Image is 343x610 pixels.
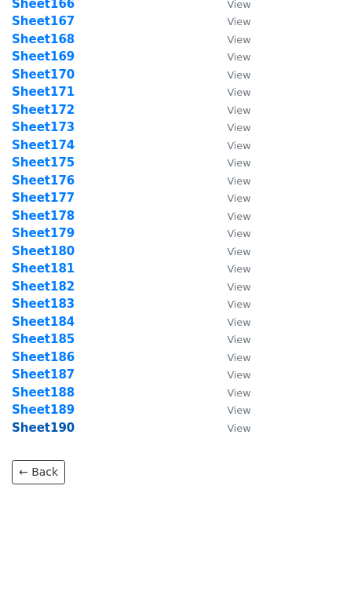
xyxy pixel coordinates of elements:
small: View [227,16,250,27]
small: View [227,175,250,187]
a: View [211,315,250,329]
a: Sheet170 [12,68,75,82]
a: View [211,367,250,382]
a: View [211,191,250,205]
small: View [227,352,250,363]
a: Sheet178 [12,209,75,223]
a: View [211,244,250,258]
a: View [211,297,250,311]
a: Sheet171 [12,85,75,99]
small: View [227,369,250,381]
a: Sheet182 [12,279,75,294]
a: View [211,385,250,400]
a: Sheet183 [12,297,75,311]
a: View [211,261,250,276]
small: View [227,404,250,416]
a: Sheet169 [12,49,75,64]
a: Sheet184 [12,315,75,329]
a: View [211,350,250,364]
a: View [211,421,250,435]
a: ← Back [12,460,65,484]
small: View [227,210,250,222]
small: View [227,86,250,98]
a: Sheet177 [12,191,75,205]
small: View [227,157,250,169]
a: View [211,49,250,64]
small: View [227,263,250,275]
a: View [211,279,250,294]
small: View [227,34,250,46]
small: View [227,228,250,239]
small: View [227,140,250,152]
a: Sheet190 [12,421,75,435]
a: View [211,155,250,170]
small: View [227,122,250,133]
a: View [211,68,250,82]
small: View [227,281,250,293]
a: View [211,32,250,46]
a: View [211,85,250,99]
a: View [211,14,250,28]
a: View [211,332,250,346]
a: Sheet187 [12,367,75,382]
small: View [227,192,250,204]
small: View [227,298,250,310]
a: Sheet173 [12,120,75,134]
small: View [227,316,250,328]
small: View [227,246,250,258]
a: View [211,103,250,117]
small: View [227,104,250,116]
a: View [211,209,250,223]
iframe: Chat Widget [265,535,343,610]
small: View [227,51,250,63]
a: Sheet188 [12,385,75,400]
a: Sheet186 [12,350,75,364]
a: View [211,138,250,152]
a: Sheet167 [12,14,75,28]
a: Sheet179 [12,226,75,240]
a: Sheet174 [12,138,75,152]
a: View [211,226,250,240]
a: Sheet175 [12,155,75,170]
a: View [211,174,250,188]
a: Sheet185 [12,332,75,346]
a: Sheet172 [12,103,75,117]
a: Sheet168 [12,32,75,46]
a: Sheet181 [12,261,75,276]
small: View [227,69,250,81]
a: Sheet189 [12,403,75,417]
small: View [227,387,250,399]
a: View [211,120,250,134]
small: View [227,422,250,434]
a: Sheet176 [12,174,75,188]
small: View [227,334,250,345]
a: Sheet180 [12,244,75,258]
a: View [211,403,250,417]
